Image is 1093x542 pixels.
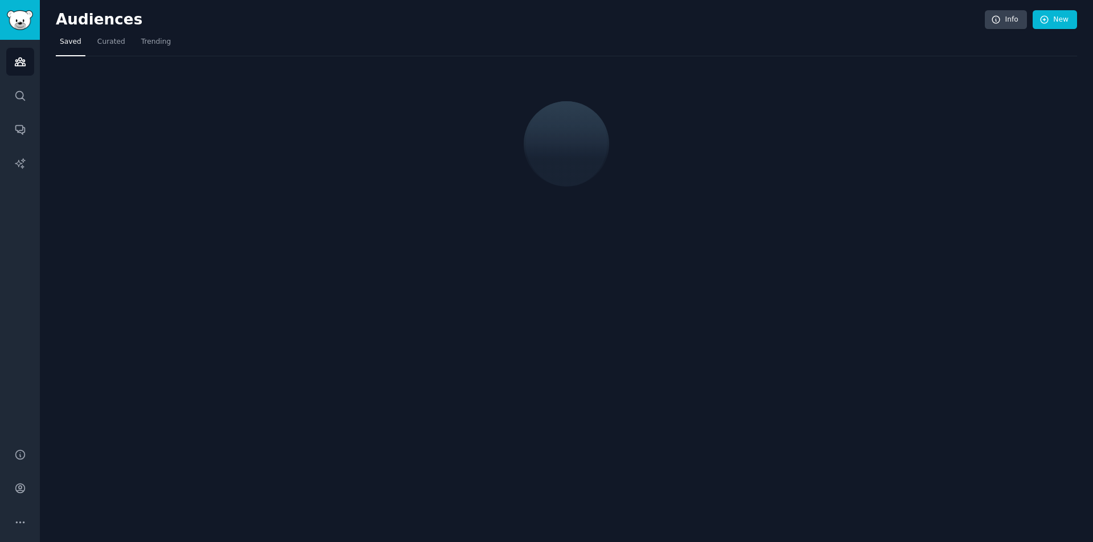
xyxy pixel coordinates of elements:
[1033,10,1077,30] a: New
[137,33,175,56] a: Trending
[56,11,985,29] h2: Audiences
[7,10,33,30] img: GummySearch logo
[985,10,1027,30] a: Info
[56,33,85,56] a: Saved
[93,33,129,56] a: Curated
[141,37,171,47] span: Trending
[97,37,125,47] span: Curated
[60,37,81,47] span: Saved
